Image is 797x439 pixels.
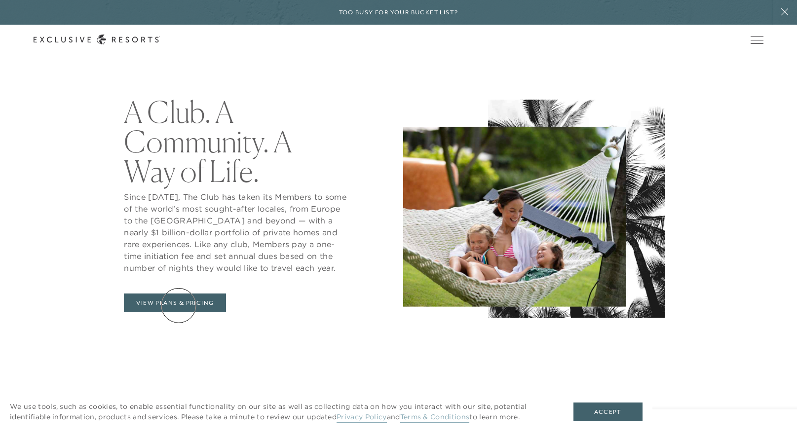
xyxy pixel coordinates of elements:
p: We use tools, such as cookies, to enable essential functionality on our site as well as collectin... [10,402,554,422]
h6: Too busy for your bucket list? [339,8,458,17]
a: Terms & Conditions [400,412,470,423]
a: View Plans & Pricing [124,293,226,312]
button: Accept [573,402,643,421]
button: Open navigation [751,37,763,43]
h2: A Club. A Community. A Way of Life. [124,97,347,186]
img: A member of the vacation club Exclusive Resorts relaxing in a hammock with her two children at a ... [403,127,626,307]
p: Since [DATE], The Club has taken its Members to some of the world’s most sought-after locales, fr... [124,191,347,274]
a: Privacy Policy [337,412,386,423]
img: Black and white palm trees. [488,100,665,318]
